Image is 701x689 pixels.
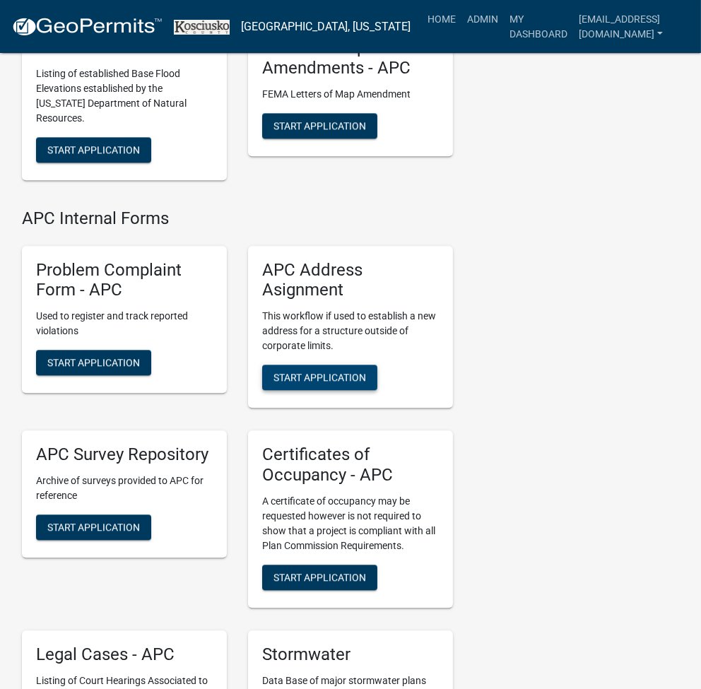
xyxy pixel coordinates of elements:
[36,514,151,540] button: Start Application
[241,15,411,39] a: [GEOGRAPHIC_DATA], [US_STATE]
[573,6,690,47] a: [EMAIL_ADDRESS][DOMAIN_NAME]
[36,260,213,301] h5: Problem Complaint Form - APC
[262,444,439,485] h5: Certificates of Occupancy - APC
[262,113,377,139] button: Start Application
[273,372,366,383] span: Start Application
[262,565,377,590] button: Start Application
[262,37,439,78] h5: Letter Of Map Amendments - APC
[461,6,504,33] a: Admin
[36,350,151,375] button: Start Application
[36,473,213,503] p: Archive of surveys provided to APC for reference
[47,143,140,155] span: Start Application
[47,357,140,368] span: Start Application
[174,20,230,35] img: Kosciusko County, Indiana
[262,309,439,353] p: This workflow if used to establish a new address for a structure outside of corporate limits.
[504,6,573,47] a: My Dashboard
[422,6,461,33] a: Home
[262,644,439,665] h5: Stormwater
[22,208,453,229] h4: APC Internal Forms
[262,365,377,390] button: Start Application
[36,309,213,338] p: Used to register and track reported violations
[262,260,439,301] h5: APC Address Asignment
[262,87,439,102] p: FEMA Letters of Map Amendment
[273,571,366,582] span: Start Application
[273,119,366,131] span: Start Application
[262,494,439,553] p: A certificate of occupancy may be requested however is not required to show that a project is com...
[47,521,140,532] span: Start Application
[36,444,213,465] h5: APC Survey Repository
[36,644,213,665] h5: Legal Cases - APC
[36,66,213,126] p: Listing of established Base Flood Elevations established by the [US_STATE] Department of Natural ...
[36,137,151,163] button: Start Application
